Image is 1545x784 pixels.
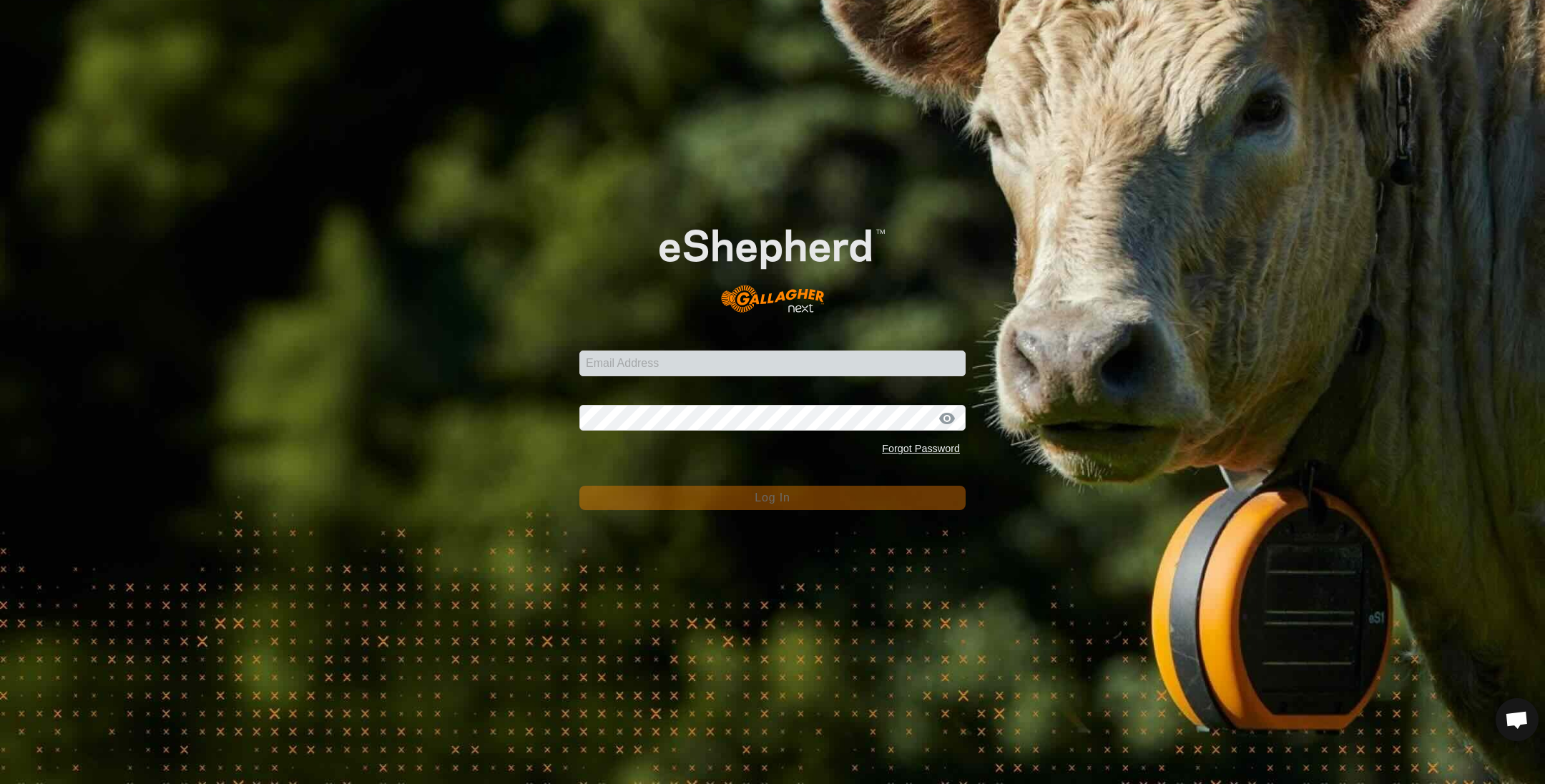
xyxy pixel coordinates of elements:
button: Log In [579,486,966,510]
input: Email Address [579,351,966,376]
div: Open chat [1496,698,1539,741]
img: E-shepherd Logo [618,197,927,328]
a: Forgot Password [882,443,960,454]
span: Log In [755,491,790,504]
